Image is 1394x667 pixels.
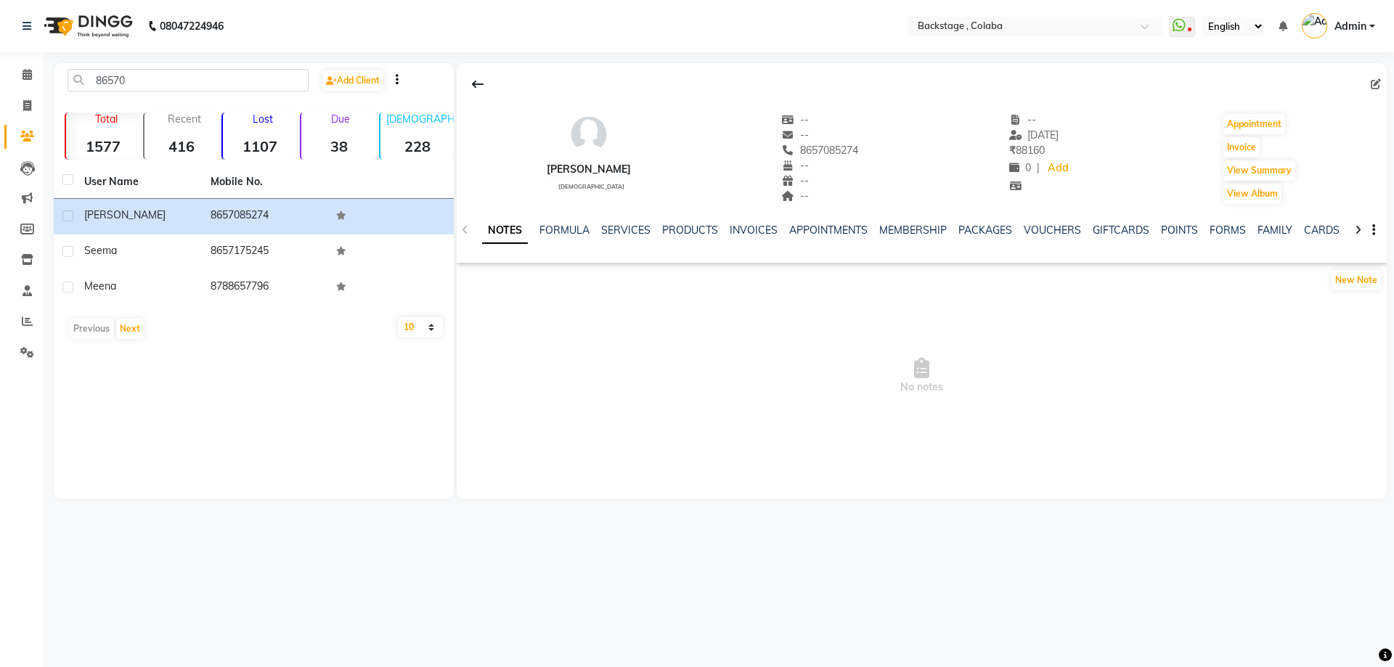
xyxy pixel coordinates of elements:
[160,6,224,46] b: 08047224946
[1009,144,1016,157] span: ₹
[1302,13,1327,38] img: Admin
[76,165,202,199] th: User Name
[72,112,140,126] p: Total
[144,137,219,155] strong: 416
[1093,224,1149,237] a: GIFTCARDS
[1223,114,1285,134] button: Appointment
[567,112,611,156] img: avatar
[879,224,947,237] a: MEMBERSHIP
[1210,224,1246,237] a: FORMS
[301,137,375,155] strong: 38
[68,69,309,91] input: Search by Name/Mobile/Email/Code
[386,112,455,126] p: [DEMOGRAPHIC_DATA]
[202,270,328,306] td: 8788657796
[1161,224,1198,237] a: POINTS
[1037,160,1040,176] span: |
[66,137,140,155] strong: 1577
[1223,137,1260,157] button: Invoice
[601,224,651,237] a: SERVICES
[462,70,493,98] div: Back to Client
[202,165,328,199] th: Mobile No.
[116,319,144,339] button: Next
[1223,160,1295,181] button: View Summary
[1304,224,1340,237] a: CARDS
[558,183,624,190] span: [DEMOGRAPHIC_DATA]
[84,244,117,257] span: Seema
[1223,184,1281,204] button: View Album
[482,218,528,244] a: NOTES
[84,279,116,292] span: Meena
[782,128,810,142] span: --
[782,174,810,187] span: --
[223,137,297,155] strong: 1107
[547,162,631,177] div: [PERSON_NAME]
[1009,161,1031,174] span: 0
[380,137,455,155] strong: 228
[662,224,718,237] a: PRODUCTS
[730,224,778,237] a: INVOICES
[229,112,297,126] p: Lost
[1258,224,1292,237] a: FAMILY
[789,224,868,237] a: APPOINTMENTS
[782,159,810,172] span: --
[1009,144,1045,157] span: 88160
[1045,158,1071,179] a: Add
[1024,224,1081,237] a: VOUCHERS
[84,208,166,221] span: [PERSON_NAME]
[457,303,1387,449] span: No notes
[304,112,375,126] p: Due
[202,199,328,234] td: 8657085274
[1334,19,1366,34] span: Admin
[1332,270,1381,290] button: New Note
[1009,113,1037,126] span: --
[37,6,136,46] img: logo
[782,113,810,126] span: --
[958,224,1012,237] a: PACKAGES
[1009,128,1059,142] span: [DATE]
[782,189,810,202] span: --
[782,144,859,157] span: 8657085274
[322,70,383,91] a: Add Client
[202,234,328,270] td: 8657175245
[150,112,219,126] p: Recent
[539,224,590,237] a: FORMULA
